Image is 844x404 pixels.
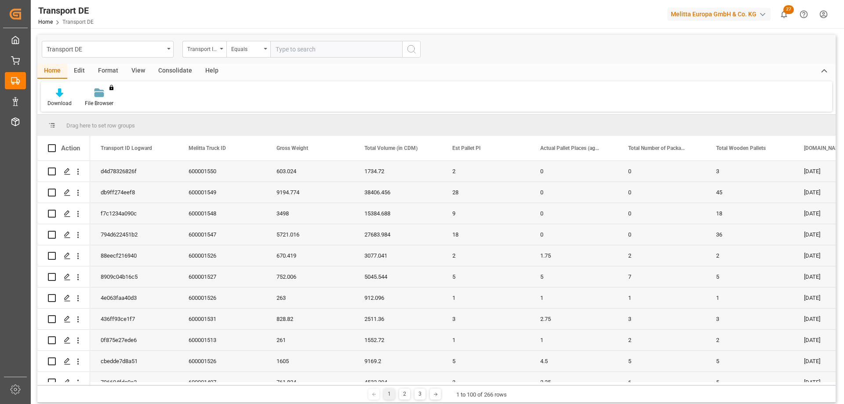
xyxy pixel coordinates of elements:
div: 38406.456 [354,182,442,203]
div: 670.419 [266,245,354,266]
div: 5721.016 [266,224,354,245]
div: 3 [706,161,793,182]
div: 2 [618,330,706,350]
div: 3 [442,372,530,393]
div: Action [61,144,80,152]
div: Press SPACE to select this row. [37,224,90,245]
div: Transport ID Logward [187,43,217,53]
div: 2 [399,389,410,400]
div: db9ff274eef8 [90,182,178,203]
div: 794d622451b2 [90,224,178,245]
div: d4d78326826f [90,161,178,182]
div: 1 to 100 of 266 rows [456,390,507,399]
div: 761.824 [266,372,354,393]
div: Press SPACE to select this row. [37,182,90,203]
div: 1 [706,288,793,308]
div: 1605 [266,351,354,371]
div: 436ff93ce1f7 [90,309,178,329]
div: 2.75 [530,309,618,329]
div: 1.75 [530,245,618,266]
div: 600001526 [178,288,266,308]
button: Melitta Europa GmbH & Co. KG [667,6,774,22]
div: cbedde7d8a51 [90,351,178,371]
div: 18 [706,203,793,224]
div: Transport DE [47,43,164,54]
div: 261 [266,330,354,350]
div: 3 [706,309,793,329]
div: 1 [530,330,618,350]
div: Press SPACE to select this row. [37,372,90,393]
div: Home [37,64,67,79]
div: 600001531 [178,309,266,329]
div: Press SPACE to select this row. [37,330,90,351]
span: Transport ID Logward [101,145,152,151]
span: Total Wooden Pallets [716,145,766,151]
div: 0 [530,224,618,245]
button: Help Center [794,4,814,24]
div: Press SPACE to select this row. [37,309,90,330]
div: 600001527 [178,266,266,287]
div: 9 [442,203,530,224]
div: 263 [266,288,354,308]
div: 5045.544 [354,266,442,287]
input: Type to search [270,41,402,58]
div: 88eecf216940 [90,245,178,266]
div: 36 [706,224,793,245]
div: 6 [618,372,706,393]
div: 5 [706,266,793,287]
div: f7c1234a090c [90,203,178,224]
div: 600001547 [178,224,266,245]
div: 4532.304 [354,372,442,393]
div: 5 [706,372,793,393]
div: Press SPACE to select this row. [37,351,90,372]
div: Consolidate [152,64,199,79]
div: 1 [384,389,395,400]
div: 600001497 [178,372,266,393]
div: 0 [618,224,706,245]
span: Total Number of Packages (VepoDE) [628,145,687,151]
div: 5 [530,266,618,287]
div: 0 [530,203,618,224]
div: 28 [442,182,530,203]
div: View [125,64,152,79]
span: Melitta Truck ID [189,145,226,151]
button: search button [402,41,421,58]
span: Gross Weight [276,145,308,151]
div: Press SPACE to select this row. [37,161,90,182]
div: Press SPACE to select this row. [37,288,90,309]
div: 1 [618,288,706,308]
div: 0 [618,203,706,224]
div: 1734.72 [354,161,442,182]
div: 2 [442,161,530,182]
div: 9194.774 [266,182,354,203]
div: 1 [442,330,530,350]
div: 27683.984 [354,224,442,245]
div: 912.096 [354,288,442,308]
div: 2 [618,245,706,266]
div: 3 [415,389,426,400]
div: 600001549 [178,182,266,203]
div: Press SPACE to select this row. [37,203,90,224]
div: 7 [618,266,706,287]
button: open menu [226,41,270,58]
span: Drag here to set row groups [66,122,135,129]
div: 0 [618,161,706,182]
div: 828.82 [266,309,354,329]
div: Press SPACE to select this row. [37,266,90,288]
div: 2 [706,330,793,350]
div: 2.25 [530,372,618,393]
div: 0f875e27ede6 [90,330,178,350]
span: Total Volume (in CDM) [364,145,418,151]
div: Equals [231,43,261,53]
div: 600001548 [178,203,266,224]
div: 4e063faa40d3 [90,288,178,308]
div: 5 [618,351,706,371]
div: 3498 [266,203,354,224]
a: Home [38,19,53,25]
div: Melitta Europa GmbH & Co. KG [667,8,771,21]
div: 3 [442,309,530,329]
div: 603.024 [266,161,354,182]
div: 0 [530,161,618,182]
div: Press SPACE to select this row. [37,245,90,266]
div: 600001550 [178,161,266,182]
